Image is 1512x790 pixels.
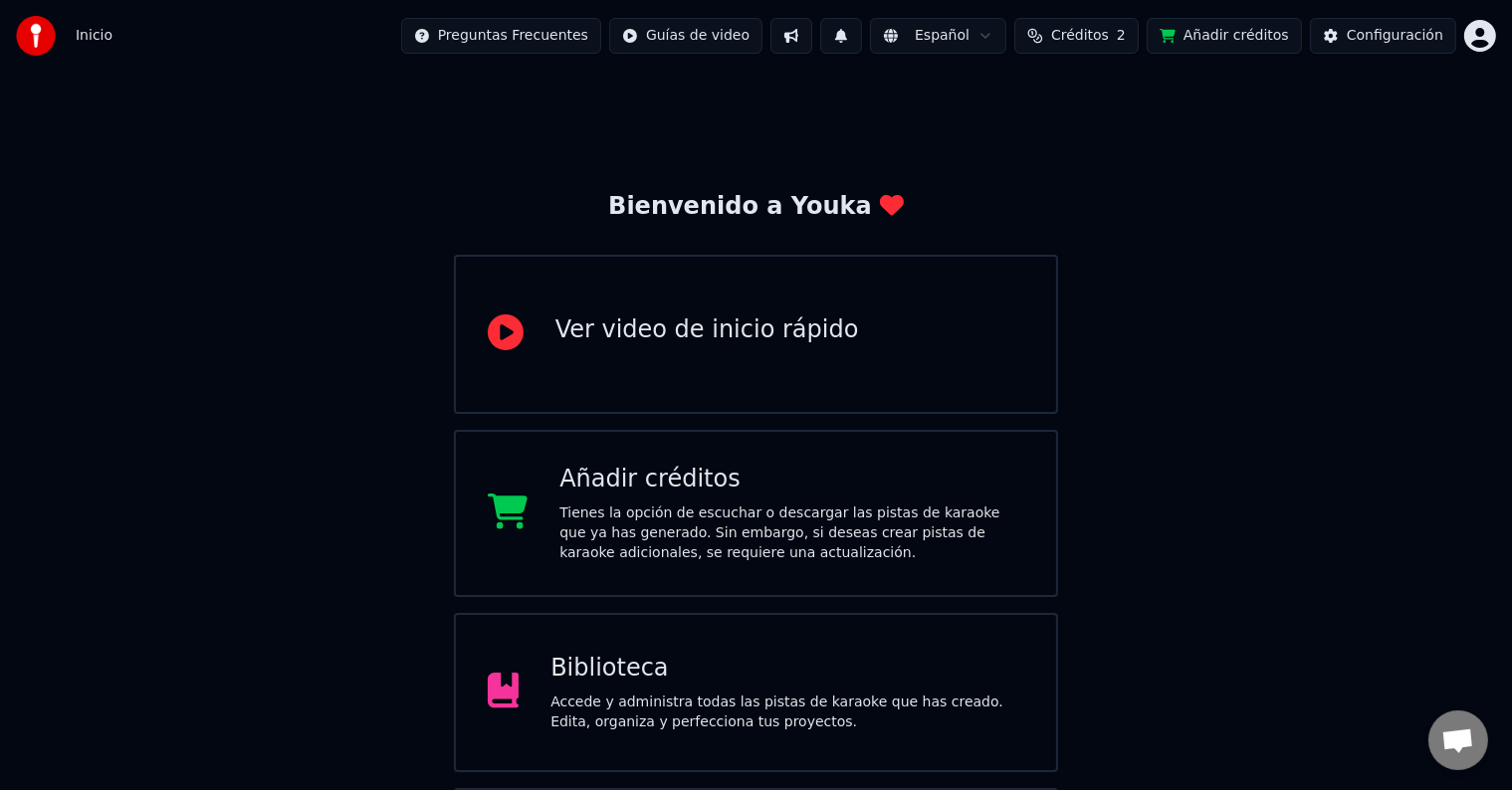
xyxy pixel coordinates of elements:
[1147,18,1302,54] button: Añadir créditos
[609,18,762,54] button: Guías de video
[1347,26,1443,46] div: Configuración
[608,191,904,223] div: Bienvenido a Youka
[76,26,112,46] nav: breadcrumb
[16,16,56,56] img: youka
[1310,18,1456,54] button: Configuración
[559,464,1024,495] div: Añadir créditos
[401,18,601,54] button: Preguntas Frecuentes
[555,314,859,346] div: Ver video de inicio rápido
[550,653,1024,685] div: Biblioteca
[76,26,112,46] span: Inicio
[550,692,1024,732] div: Accede y administra todas las pistas de karaoke que has creado. Edita, organiza y perfecciona tus...
[559,503,1024,563] div: Tienes la opción de escuchar o descargar las pistas de karaoke que ya has generado. Sin embargo, ...
[1051,26,1109,46] span: Créditos
[1117,26,1126,46] span: 2
[1428,710,1488,770] a: Chat abierto
[1014,18,1139,54] button: Créditos2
